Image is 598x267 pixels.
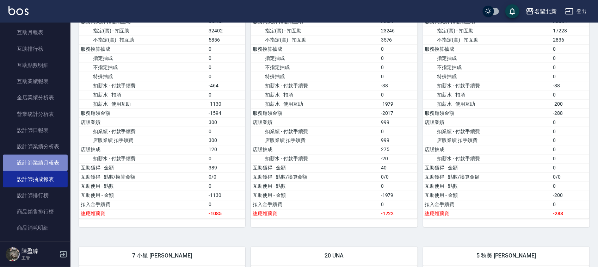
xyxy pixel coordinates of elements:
[379,54,418,63] td: 0
[79,163,207,173] td: 互助獲得 - 金額
[423,173,551,182] td: 互助獲得 - 點數/換算金額
[505,4,519,18] button: save
[6,247,20,261] img: Person
[251,108,379,118] td: 服務應領金額
[3,41,68,57] a: 互助排行榜
[523,4,560,19] button: 名留北新
[379,173,418,182] td: 0/0
[551,44,590,54] td: 0
[551,136,590,145] td: 0
[207,182,246,191] td: 0
[551,145,590,154] td: 0
[79,81,207,90] td: 扣薪水 - 付款手續費
[21,248,57,255] h5: 陳盈臻
[551,182,590,191] td: 0
[79,108,207,118] td: 服務應領金額
[423,182,551,191] td: 互助使用 - 點數
[251,209,379,218] td: 總應領薪資
[379,108,418,118] td: -2017
[21,255,57,261] p: 主管
[551,191,590,200] td: -200
[251,145,379,154] td: 店販抽成
[79,191,207,200] td: 互助使用 - 金額
[379,200,418,209] td: 0
[423,63,551,72] td: 不指定抽成
[423,35,551,44] td: 不指定(實) - 扣互助
[423,163,551,173] td: 互助獲得 - 金額
[251,90,379,99] td: 扣薪水 - 扣項
[423,200,551,209] td: 扣入金手續費
[551,54,590,63] td: 0
[423,127,551,136] td: 扣業績 - 付款手續費
[551,127,590,136] td: 0
[379,99,418,108] td: -1979
[379,209,418,218] td: -1722
[251,99,379,108] td: 扣薪水 - 使用互助
[207,118,246,127] td: 300
[534,7,557,16] div: 名留北新
[207,90,246,99] td: 0
[251,163,379,173] td: 互助獲得 - 金額
[423,118,551,127] td: 店販業績
[551,163,590,173] td: 0
[251,118,379,127] td: 店販業績
[551,99,590,108] td: -200
[379,81,418,90] td: -38
[379,136,418,145] td: 999
[3,155,68,171] a: 設計師業績月報表
[551,209,590,218] td: -288
[423,191,551,200] td: 互助使用 - 金額
[551,108,590,118] td: -288
[79,72,207,81] td: 特殊抽成
[562,5,590,18] button: 登出
[251,200,379,209] td: 扣入金手續費
[551,173,590,182] td: 0/0
[207,200,246,209] td: 0
[79,136,207,145] td: 店販業績 扣手續費
[423,44,551,54] td: 服務換算抽成
[259,253,409,260] span: 20 UNA
[423,99,551,108] td: 扣薪水 - 使用互助
[423,90,551,99] td: 扣薪水 - 扣項
[251,182,379,191] td: 互助使用 - 點數
[432,253,581,260] span: 5 秋美 [PERSON_NAME]
[551,90,590,99] td: 0
[423,136,551,145] td: 店販業績 扣手續費
[79,173,207,182] td: 互助獲得 - 點數/換算金額
[207,145,246,154] td: 120
[551,35,590,44] td: 2836
[251,26,379,35] td: 指定(實) - 扣互助
[207,163,246,173] td: 389
[207,63,246,72] td: 0
[3,220,68,236] a: 商品消耗明細
[207,173,246,182] td: 0/0
[207,44,246,54] td: 0
[379,182,418,191] td: 0
[251,81,379,90] td: 扣薪水 - 付款手續費
[3,89,68,106] a: 全店業績分析表
[207,108,246,118] td: -1594
[551,81,590,90] td: -88
[3,171,68,187] a: 設計師抽成報表
[379,26,418,35] td: 23246
[379,127,418,136] td: 0
[251,127,379,136] td: 扣業績 - 付款手續費
[3,106,68,122] a: 營業統計分析表
[251,191,379,200] td: 互助使用 - 金額
[379,63,418,72] td: 0
[379,35,418,44] td: 3576
[423,26,551,35] td: 指定(實) - 扣互助
[3,122,68,138] a: 設計師日報表
[207,99,246,108] td: -1130
[79,26,207,35] td: 指定(實) - 扣互助
[379,72,418,81] td: 0
[551,154,590,163] td: 0
[79,200,207,209] td: 扣入金手續費
[251,35,379,44] td: 不指定(實) - 扣互助
[379,145,418,154] td: 275
[79,154,207,163] td: 扣薪水 - 付款手續費
[379,44,418,54] td: 0
[251,72,379,81] td: 特殊抽成
[207,26,246,35] td: 32402
[379,90,418,99] td: 0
